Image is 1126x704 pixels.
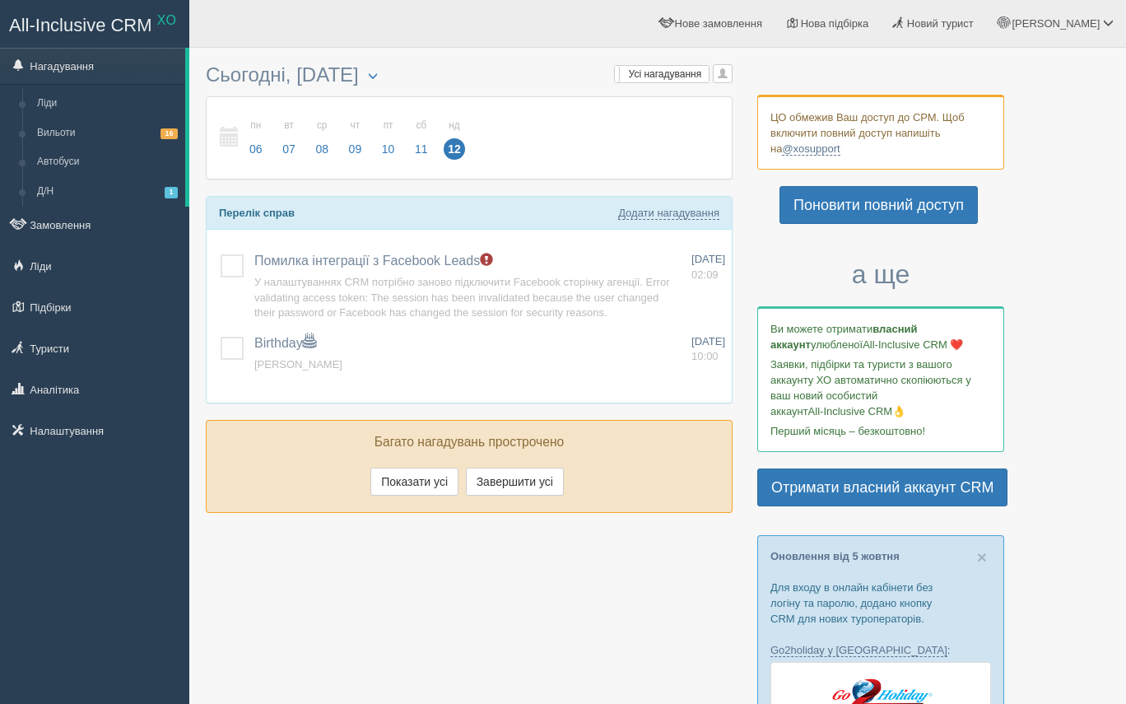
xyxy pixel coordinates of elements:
[340,110,371,166] a: чт 09
[30,147,185,177] a: Автобуси
[345,119,366,133] small: чт
[165,187,178,198] span: 1
[757,95,1004,170] div: ЦО обмежив Ваш доступ до СРМ. Щоб включити повний доступ напишіть на
[779,186,978,224] a: Поновити повний доступ
[466,468,564,496] button: Завершити усі
[629,68,702,80] span: Усі нагадування
[345,138,366,160] span: 09
[406,110,437,166] a: сб 11
[977,548,987,566] button: Close
[378,119,399,133] small: пт
[311,138,333,160] span: 08
[219,433,719,452] p: Багато нагадувань прострочено
[273,110,305,166] a: вт 07
[770,550,900,562] a: Оновлення від 5 жовтня
[373,110,404,166] a: пт 10
[757,260,1004,289] h3: а ще
[30,177,185,207] a: Д/Н1
[219,207,295,219] b: Перелік справ
[444,119,465,133] small: нд
[863,338,963,351] span: All-Inclusive CRM ❤️
[691,334,725,365] a: [DATE] 10:00
[770,357,991,419] p: Заявки, підбірки та туристи з вашого аккаунту ХО автоматично скопіюються у ваш новий особистий ак...
[691,253,725,265] span: [DATE]
[254,276,669,319] a: У налаштуваннях CRM потрібно заново підключити Facebook сторінку агенції. Error validating access...
[411,138,432,160] span: 11
[254,336,316,350] a: Birthday
[157,13,176,27] sup: XO
[691,335,725,347] span: [DATE]
[770,644,947,657] a: Go2holiday у [GEOGRAPHIC_DATA]
[439,110,466,166] a: нд 12
[808,405,906,417] span: All-Inclusive CRM👌
[444,138,465,160] span: 12
[306,110,337,166] a: ср 08
[691,252,725,282] a: [DATE] 02:09
[311,119,333,133] small: ср
[254,358,342,371] a: [PERSON_NAME]
[370,468,458,496] button: Показати усі
[691,268,719,281] span: 02:09
[675,17,762,30] span: Нове замовлення
[245,119,267,133] small: пн
[770,321,991,352] p: Ви можете отримати улюбленої
[770,580,991,627] p: Для входу в онлайн кабінети без логіну та паролю, додано кнопку CRM для нових туроператорів.
[770,423,991,439] p: Перший місяць – безкоштовно!
[1012,17,1100,30] span: [PERSON_NAME]
[206,64,733,88] h3: Сьогодні, [DATE]
[278,119,300,133] small: вт
[240,110,272,166] a: пн 06
[907,17,974,30] span: Новий турист
[618,207,719,220] a: Додати нагадування
[378,138,399,160] span: 10
[782,142,840,156] a: @xosupport
[770,642,991,658] p: :
[9,15,152,35] span: All-Inclusive CRM
[278,138,300,160] span: 07
[245,138,267,160] span: 06
[770,323,918,351] b: власний аккаунт
[411,119,432,133] small: сб
[801,17,869,30] span: Нова підбірка
[30,89,185,119] a: Ліди
[30,119,185,148] a: Вильоти16
[1,1,188,46] a: All-Inclusive CRM XO
[254,254,493,268] a: Помилка інтеграції з Facebook Leads
[691,350,719,362] span: 10:00
[161,128,178,139] span: 16
[757,469,1007,506] a: Отримати власний аккаунт CRM
[977,548,987,566] span: ×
